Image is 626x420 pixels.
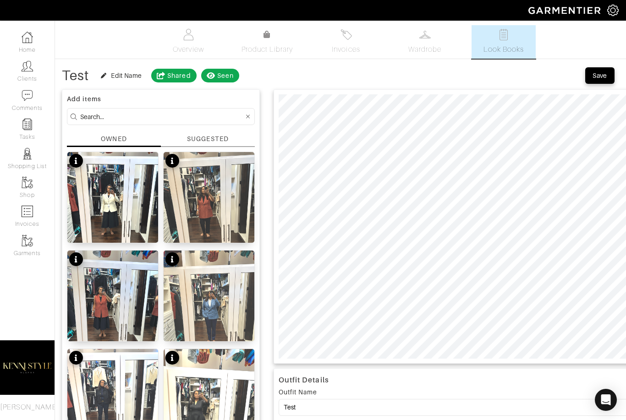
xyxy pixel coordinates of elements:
input: Search... [80,111,244,122]
div: See product info [69,351,83,367]
div: SUGGESTED [187,134,228,144]
span: Wardrobe [408,44,441,55]
img: details [164,251,254,371]
div: See product info [165,154,179,170]
a: Look Books [472,25,536,59]
a: Invoices [314,25,378,59]
img: garments-icon-b7da505a4dc4fd61783c78ac3ca0ef83fa9d6f193b1c9dc38574b1d14d53ca28.png [22,177,33,188]
button: Edit Name [96,70,147,81]
img: comment-icon-a0a6a9ef722e966f86d9cbdc48e553b5cf19dbc54f86b18d962a5391bc8f6eb6.png [22,90,33,101]
span: Overview [173,44,203,55]
button: Save [585,67,615,84]
div: See product info [69,252,83,268]
img: basicinfo-40fd8af6dae0f16599ec9e87c0ef1c0a1fdea2edbe929e3d69a839185d80c458.svg [183,29,194,40]
img: orders-27d20c2124de7fd6de4e0e44c1d41de31381a507db9b33961299e4e07d508b8c.svg [340,29,352,40]
img: todo-9ac3debb85659649dc8f770b8b6100bb5dab4b48dedcbae339e5042a72dfd3cc.svg [498,29,510,40]
span: Product Library [242,44,293,55]
div: Save [593,71,607,80]
div: See product info [165,252,179,268]
div: Test [62,71,89,80]
img: details [67,152,158,273]
div: Outfit Name [279,387,318,397]
div: OWNED [101,134,126,143]
div: See product info [165,351,179,367]
span: Invoices [332,44,360,55]
div: Add items [67,94,255,104]
a: Wardrobe [393,25,457,59]
div: Seen [217,71,234,80]
img: reminder-icon-8004d30b9f0a5d33ae49ab947aed9ed385cf756f9e5892f1edd6e32f2345188e.png [22,119,33,130]
img: garments-icon-b7da505a4dc4fd61783c78ac3ca0ef83fa9d6f193b1c9dc38574b1d14d53ca28.png [22,235,33,246]
a: Product Library [235,29,299,55]
img: stylists-icon-eb353228a002819b7ec25b43dbf5f0378dd9e0616d9560372ff212230b889e62.png [22,148,33,159]
div: Outfit Details [279,376,329,385]
img: details [164,152,254,273]
div: Edit Name [111,71,142,80]
div: See product info [69,154,83,170]
img: dashboard-icon-dbcd8f5a0b271acd01030246c82b418ddd0df26cd7fceb0bd07c9910d44c42f6.png [22,32,33,43]
img: gear-icon-white-bd11855cb880d31180b6d7d6211b90ccbf57a29d726f0c71d8c61bd08dd39cc2.png [607,5,619,16]
img: details [67,251,158,371]
img: garmentier-logo-header-white-b43fb05a5012e4ada735d5af1a66efaba907eab6374d6393d1fbf88cb4ef424d.png [524,2,607,18]
img: wardrobe-487a4870c1b7c33e795ec22d11cfc2ed9d08956e64fb3008fe2437562e282088.svg [419,29,431,40]
a: Overview [156,25,220,59]
span: Look Books [483,44,524,55]
img: orders-icon-0abe47150d42831381b5fb84f609e132dff9fe21cb692f30cb5eec754e2cba89.png [22,206,33,217]
img: clients-icon-6bae9207a08558b7cb47a8932f037763ab4055f8c8b6bfacd5dc20c3e0201464.png [22,60,33,72]
div: Open Intercom Messenger [595,389,617,411]
div: Shared [167,71,191,80]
